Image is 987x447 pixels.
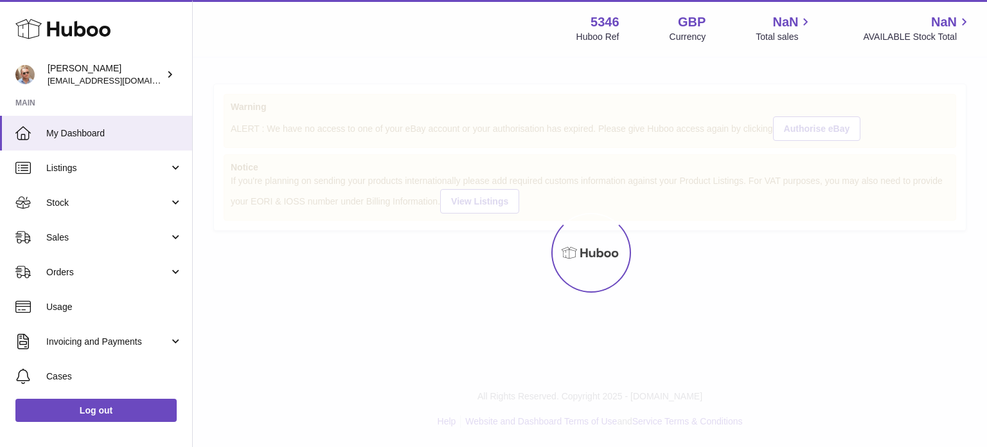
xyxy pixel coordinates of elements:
[48,62,163,87] div: [PERSON_NAME]
[46,336,169,348] span: Invoicing and Payments
[756,14,813,43] a: NaN Total sales
[48,75,189,86] span: [EMAIL_ADDRESS][DOMAIN_NAME]
[46,232,169,244] span: Sales
[863,14,972,43] a: NaN AVAILABLE Stock Total
[756,31,813,43] span: Total sales
[46,266,169,278] span: Orders
[863,31,972,43] span: AVAILABLE Stock Total
[46,197,169,209] span: Stock
[46,162,169,174] span: Listings
[591,14,619,31] strong: 5346
[46,370,182,383] span: Cases
[15,399,177,422] a: Log out
[772,14,798,31] span: NaN
[678,14,706,31] strong: GBP
[670,31,706,43] div: Currency
[46,301,182,313] span: Usage
[46,127,182,140] span: My Dashboard
[931,14,957,31] span: NaN
[15,65,35,84] img: support@radoneltd.co.uk
[576,31,619,43] div: Huboo Ref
